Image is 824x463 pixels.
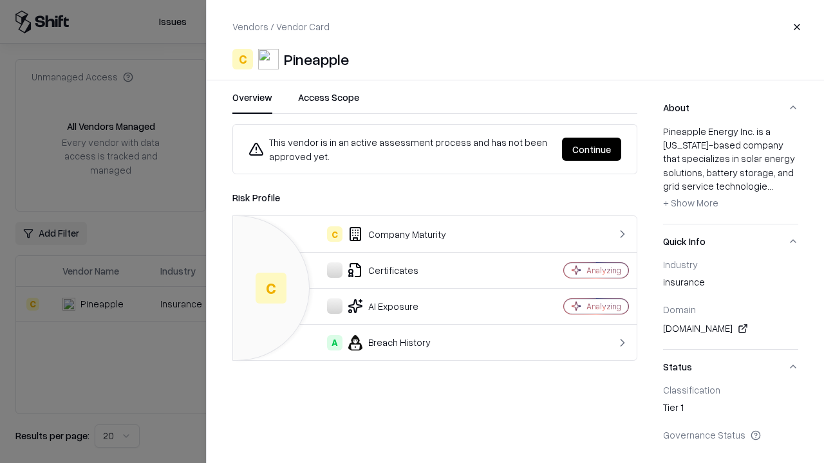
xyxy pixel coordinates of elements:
span: + Show More [663,197,718,208]
div: C [232,49,253,69]
div: C [256,273,286,304]
button: Overview [232,91,272,114]
div: insurance [663,275,798,293]
div: Risk Profile [232,190,637,205]
div: Classification [663,384,798,395]
p: Vendors / Vendor Card [232,20,330,33]
div: Analyzing [586,301,621,312]
div: Pineapple Energy Inc. is a [US_STATE]-based company that specializes in solar energy solutions, b... [663,125,798,213]
div: About [663,125,798,224]
div: AI Exposure [243,298,519,314]
div: Tier 1 [663,401,798,419]
div: Quick Info [663,259,798,349]
div: This vendor is in an active assessment process and has not been approved yet. [248,135,552,163]
button: About [663,91,798,125]
div: A [327,335,342,350]
div: Certificates [243,262,519,278]
span: ... [767,180,773,192]
div: Breach History [243,335,519,350]
button: Quick Info [663,224,798,259]
div: Domain [663,304,798,315]
img: Pineapple [258,49,279,69]
div: Pineapple [284,49,349,69]
button: Continue [562,138,621,161]
div: [DOMAIN_NAME] [663,321,798,336]
button: Status [663,350,798,384]
div: Industry [663,259,798,270]
div: Governance Status [663,429,798,440]
div: C [327,226,342,242]
div: Analyzing [586,265,621,276]
button: Access Scope [298,91,359,114]
button: + Show More [663,193,718,213]
div: Company Maturity [243,226,519,242]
